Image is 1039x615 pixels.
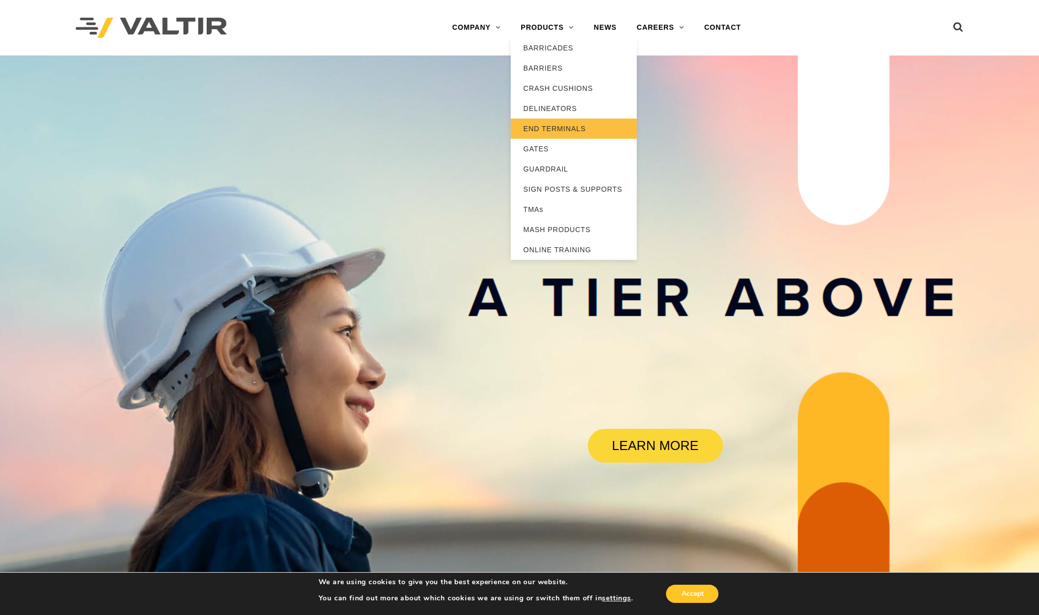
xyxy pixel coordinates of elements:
img: Valtir [76,18,227,38]
a: TMAs [511,199,637,219]
a: GATES [511,139,637,159]
a: PRODUCTS [511,18,584,38]
a: CAREERS [627,18,694,38]
a: LEARN MORE [588,429,723,463]
a: SIGN POSTS & SUPPORTS [511,179,637,199]
a: BARRICADES [511,38,637,58]
p: We are using cookies to give you the best experience on our website. [319,578,633,587]
a: END TERMINALS [511,119,637,139]
a: DELINEATORS [511,98,637,119]
a: BARRIERS [511,58,637,78]
a: GUARDRAIL [511,159,637,179]
a: COMPANY [442,18,511,38]
a: NEWS [584,18,627,38]
p: You can find out more about which cookies we are using or switch them off in . [319,594,633,603]
a: ONLINE TRAINING [511,240,637,260]
a: CRASH CUSHIONS [511,78,637,98]
button: settings [602,594,631,603]
a: CONTACT [694,18,751,38]
a: MASH PRODUCTS [511,219,637,240]
button: Accept [666,585,718,603]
